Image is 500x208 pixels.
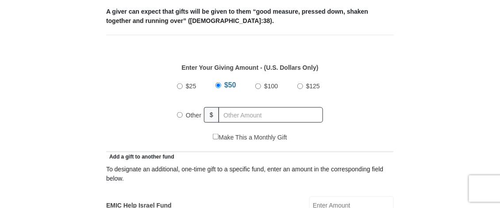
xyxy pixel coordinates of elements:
div: To designate an additional, one-time gift to a specific fund, enter an amount in the correspondin... [106,165,394,184]
span: $100 [264,83,278,90]
span: $25 [186,83,196,90]
input: Other Amount [219,107,323,123]
span: $125 [306,83,320,90]
span: Other [186,112,201,119]
label: Make This a Monthly Gift [213,133,287,142]
input: Make This a Monthly Gift [213,134,219,140]
b: A giver can expect that gifts will be given to them “good measure, pressed down, shaken together ... [106,8,368,24]
span: Add a gift to another fund [106,154,174,160]
span: $ [204,107,219,123]
strong: Enter Your Giving Amount - (U.S. Dollars Only) [181,64,318,71]
span: $50 [224,81,236,89]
